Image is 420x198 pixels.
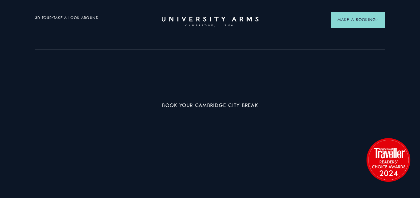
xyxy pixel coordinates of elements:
span: Make a Booking [337,17,378,23]
a: Home [162,17,259,27]
button: Make a BookingArrow icon [331,12,385,28]
img: Arrow icon [376,19,378,21]
img: image-2524eff8f0c5d55edbf694693304c4387916dea5-1501x1501-png [363,135,413,185]
a: 3D TOUR:TAKE A LOOK AROUND [35,15,99,21]
a: BOOK YOUR CAMBRIDGE CITY BREAK [162,103,258,110]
